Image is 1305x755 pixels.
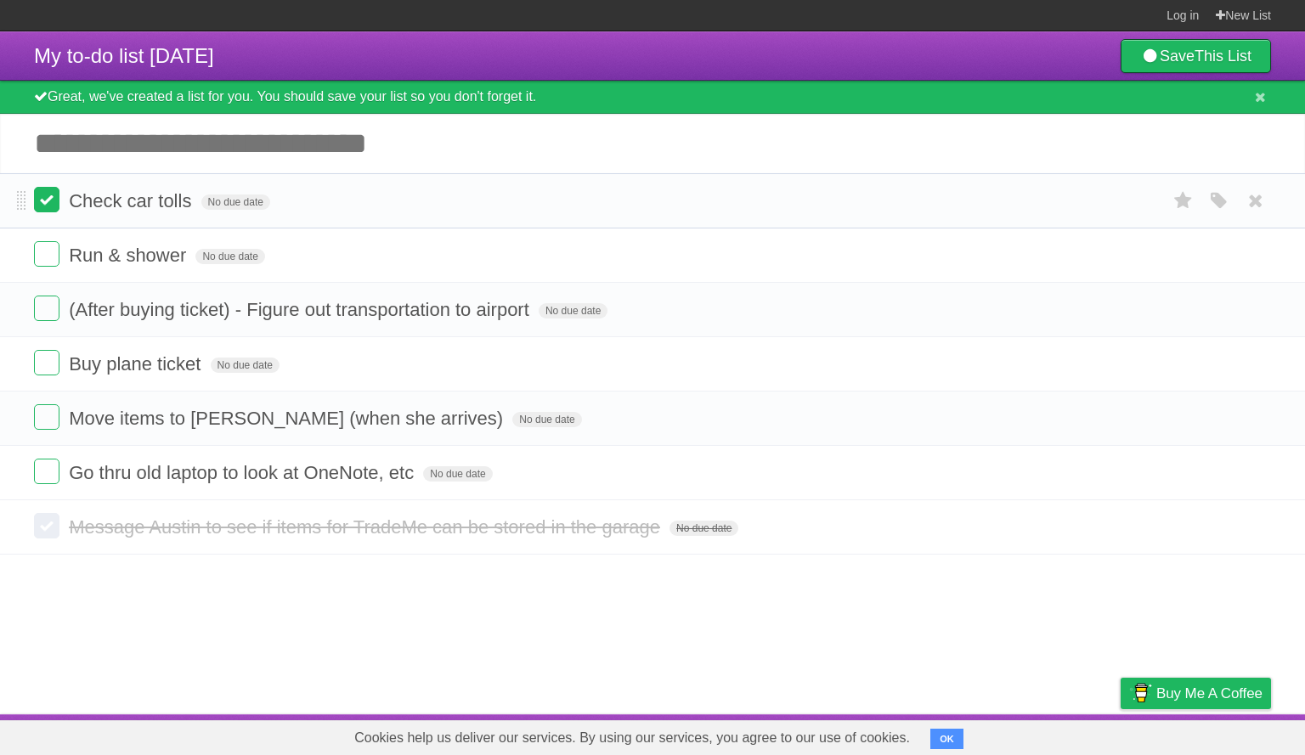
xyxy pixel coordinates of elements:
span: Move items to [PERSON_NAME] (when she arrives) [69,408,507,429]
span: No due date [539,303,607,318]
label: Done [34,350,59,375]
span: No due date [195,249,264,264]
span: No due date [669,521,738,536]
label: Done [34,241,59,267]
img: Buy me a coffee [1129,679,1152,707]
label: Done [34,404,59,430]
button: OK [930,729,963,749]
a: Suggest a feature [1164,718,1271,751]
span: Buy plane ticket [69,353,205,375]
span: Cookies help us deliver our services. By using our services, you agree to our use of cookies. [337,721,927,755]
label: Done [34,296,59,321]
span: My to-do list [DATE] [34,44,214,67]
a: Privacy [1099,718,1143,751]
span: No due date [201,194,270,210]
a: SaveThis List [1121,39,1271,73]
span: Message Austin to see if items for TradeMe can be stored in the garage [69,516,664,538]
label: Done [34,187,59,212]
span: No due date [423,466,492,482]
a: Buy me a coffee [1121,678,1271,709]
span: Buy me a coffee [1156,679,1263,708]
label: Done [34,459,59,484]
a: Developers [951,718,1020,751]
span: No due date [512,412,581,427]
a: Terms [1041,718,1078,751]
span: Go thru old laptop to look at OneNote, etc [69,462,418,483]
span: (After buying ticket) - Figure out transportation to airport [69,299,534,320]
span: No due date [211,358,280,373]
label: Star task [1167,187,1200,215]
span: Run & shower [69,245,190,266]
label: Done [34,513,59,538]
span: Check car tolls [69,190,195,211]
a: About [895,718,930,751]
b: This List [1195,48,1251,65]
